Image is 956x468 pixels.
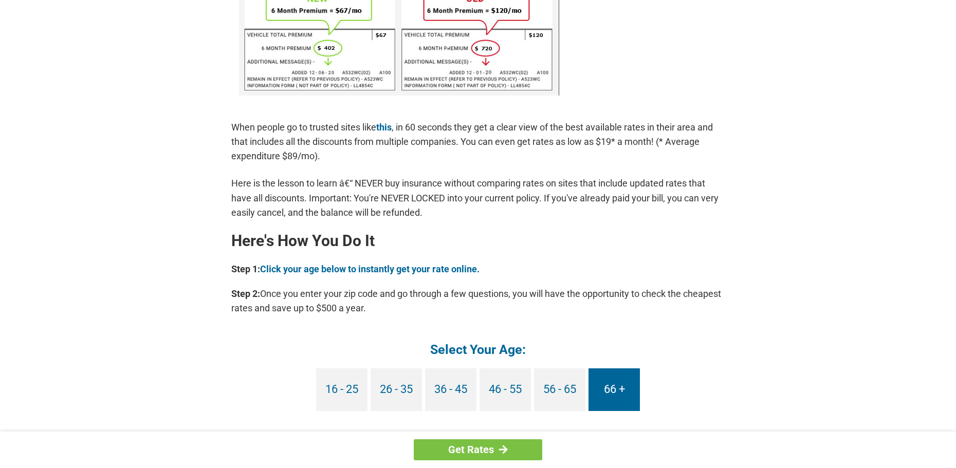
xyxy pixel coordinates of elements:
[425,368,476,411] a: 36 - 45
[231,341,725,358] h4: Select Your Age:
[231,288,260,299] b: Step 2:
[231,120,725,163] p: When people go to trusted sites like , in 60 seconds they get a clear view of the best available ...
[589,368,640,411] a: 66 +
[231,233,725,249] h2: Here's How You Do It
[316,368,367,411] a: 16 - 25
[231,264,260,274] b: Step 1:
[534,368,585,411] a: 56 - 65
[376,122,392,133] a: this
[480,368,531,411] a: 46 - 55
[231,287,725,315] p: Once you enter your zip code and go through a few questions, you will have the opportunity to che...
[231,176,725,219] p: Here is the lesson to learn â€“ NEVER buy insurance without comparing rates on sites that include...
[371,368,422,411] a: 26 - 35
[414,439,542,460] a: Get Rates
[260,264,480,274] a: Click your age below to instantly get your rate online.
